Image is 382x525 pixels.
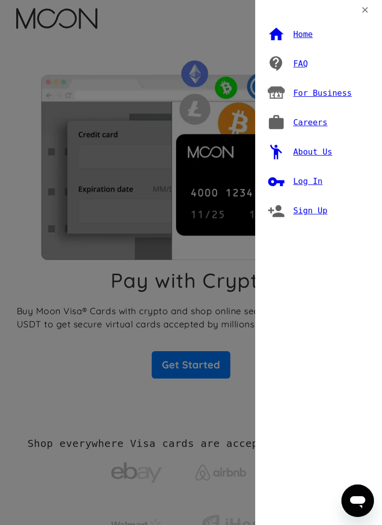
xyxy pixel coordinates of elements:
[293,147,332,157] div: About Us
[267,198,327,224] a: Sign Up
[293,88,352,98] div: For Business
[267,80,352,106] a: For Business
[267,109,327,135] a: Careers
[293,59,308,69] div: FAQ
[267,139,332,165] a: About Us
[267,51,308,77] a: FAQ
[293,29,313,40] div: Home
[267,168,323,194] a: Log In
[341,484,374,517] iframe: Button to launch messaging window
[267,21,370,47] a: Home
[293,176,323,186] div: Log In
[293,118,327,128] div: Careers
[293,206,327,216] div: Sign Up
